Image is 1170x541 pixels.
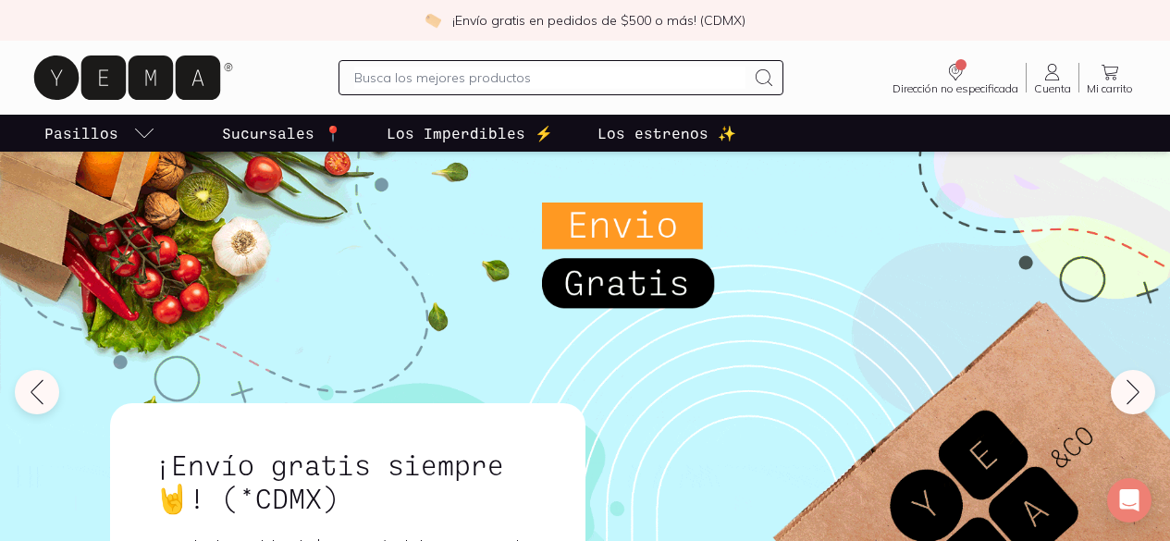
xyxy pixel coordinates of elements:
[41,115,159,152] a: pasillo-todos-link
[354,67,745,89] input: Busca los mejores productos
[597,122,736,144] p: Los estrenos ✨
[885,61,1026,94] a: Dirección no especificada
[1087,83,1133,94] span: Mi carrito
[44,122,118,144] p: Pasillos
[1034,83,1071,94] span: Cuenta
[383,115,557,152] a: Los Imperdibles ⚡️
[387,122,553,144] p: Los Imperdibles ⚡️
[222,122,342,144] p: Sucursales 📍
[1027,61,1078,94] a: Cuenta
[154,448,541,514] h1: ¡Envío gratis siempre🤘! (*CDMX)
[594,115,740,152] a: Los estrenos ✨
[893,83,1018,94] span: Dirección no especificada
[1107,478,1152,523] div: Open Intercom Messenger
[1079,61,1140,94] a: Mi carrito
[452,11,745,30] p: ¡Envío gratis en pedidos de $500 o más! (CDMX)
[218,115,346,152] a: Sucursales 📍
[425,12,441,29] img: check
